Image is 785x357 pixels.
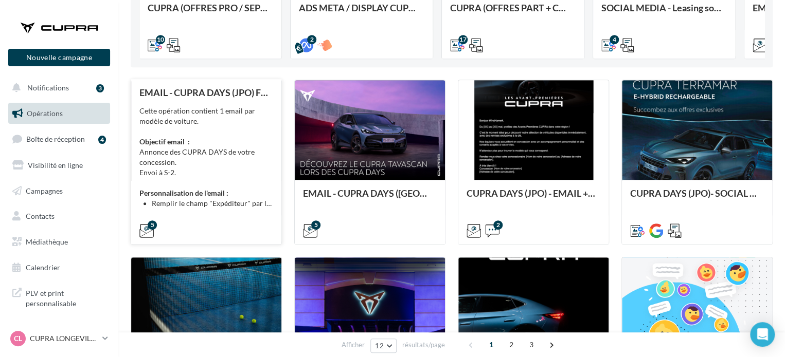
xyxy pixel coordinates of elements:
a: Calendrier [6,257,112,278]
div: CUPRA (OFFRES PRO / SEPT) - SOCIAL MEDIA [148,3,273,23]
button: 12 [370,339,397,353]
span: 12 [375,342,384,350]
a: CL CUPRA LONGEVILLE LES [GEOGRAPHIC_DATA] [8,329,110,348]
span: 1 [483,336,499,353]
div: EMAIL - CUPRA DAYS ([GEOGRAPHIC_DATA]) Private Générique [303,188,437,209]
span: Contacts [26,212,55,220]
div: 17 [458,35,468,44]
a: PLV et print personnalisable [6,282,112,312]
div: 5 [311,220,320,230]
div: SOCIAL MEDIA - Leasing social électrique - CUPRA Born [601,3,727,23]
div: CUPRA (OFFRES PART + CUPRA DAYS / SEPT) - SOCIAL MEDIA [450,3,576,23]
span: Notifications [27,83,69,92]
span: 3 [523,336,540,353]
span: 2 [503,336,520,353]
div: EMAIL - CUPRA DAYS (JPO) Fleet Générique [139,87,273,98]
div: 2 [493,220,503,230]
a: Médiathèque [6,231,112,253]
div: 4 [610,35,619,44]
button: Notifications 3 [6,77,108,99]
span: Visibilité en ligne [28,161,83,170]
a: Contacts [6,205,112,227]
div: CUPRA DAYS (JPO)- SOCIAL MEDIA [630,188,764,209]
a: Opérations [6,103,112,124]
div: Open Intercom Messenger [750,322,775,347]
a: Boîte de réception4 [6,128,112,150]
p: CUPRA LONGEVILLE LES [GEOGRAPHIC_DATA] [30,333,98,344]
button: Nouvelle campagne [8,49,110,66]
div: ADS META / DISPLAY CUPRA DAYS Septembre 2025 [299,3,424,23]
strong: Objectif email : [139,137,190,146]
strong: Personnalisation de l'email : [139,189,228,197]
a: Campagnes [6,180,112,202]
span: Calendrier [26,263,60,272]
div: 5 [148,220,157,230]
div: Cette opération contient 1 email par modèle de voiture. Annonce des CUPRA DAYS de votre concessio... [139,106,273,209]
div: 4 [98,136,106,144]
span: Opérations [27,109,63,118]
span: CL [14,333,22,344]
a: Visibilité en ligne [6,155,112,176]
span: Boîte de réception [26,135,85,143]
div: 3 [96,84,104,92]
span: résultats/page [402,340,445,350]
div: CUPRA DAYS (JPO) - EMAIL + SMS [467,188,600,209]
span: Afficher [342,340,365,350]
div: 2 [307,35,316,44]
span: Campagnes [26,186,63,195]
span: Médiathèque [26,237,68,246]
div: 10 [156,35,165,44]
li: Remplir le champ "Expéditeur" par le nom de votre concession. [152,198,273,209]
span: PLV et print personnalisable [26,286,106,308]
